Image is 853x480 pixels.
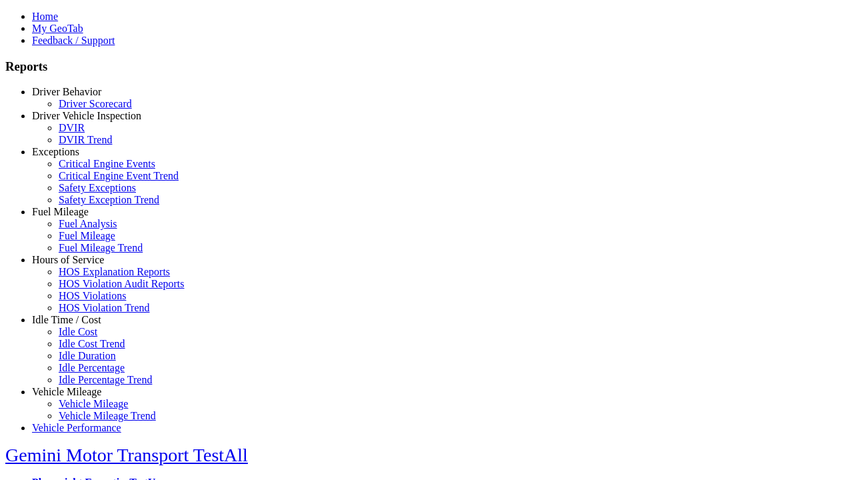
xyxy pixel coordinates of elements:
[59,266,170,277] a: HOS Explanation Reports
[5,59,848,74] h3: Reports
[59,290,126,301] a: HOS Violations
[59,170,179,181] a: Critical Engine Event Trend
[59,326,97,337] a: Idle Cost
[59,230,115,241] a: Fuel Mileage
[59,158,155,169] a: Critical Engine Events
[32,11,58,22] a: Home
[59,98,132,109] a: Driver Scorecard
[32,422,121,433] a: Vehicle Performance
[59,350,116,361] a: Idle Duration
[32,254,104,265] a: Hours of Service
[59,374,152,385] a: Idle Percentage Trend
[59,362,125,373] a: Idle Percentage
[32,23,83,34] a: My GeoTab
[5,445,248,465] a: Gemini Motor Transport TestAll
[32,386,101,397] a: Vehicle Mileage
[59,122,85,133] a: DVIR
[59,218,117,229] a: Fuel Analysis
[59,302,150,313] a: HOS Violation Trend
[32,206,89,217] a: Fuel Mileage
[59,134,112,145] a: DVIR Trend
[59,182,136,193] a: Safety Exceptions
[32,110,141,121] a: Driver Vehicle Inspection
[59,398,128,409] a: Vehicle Mileage
[59,242,143,253] a: Fuel Mileage Trend
[32,314,101,325] a: Idle Time / Cost
[32,146,79,157] a: Exceptions
[32,86,101,97] a: Driver Behavior
[59,194,159,205] a: Safety Exception Trend
[59,278,185,289] a: HOS Violation Audit Reports
[32,35,115,46] a: Feedback / Support
[59,338,125,349] a: Idle Cost Trend
[59,410,156,421] a: Vehicle Mileage Trend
